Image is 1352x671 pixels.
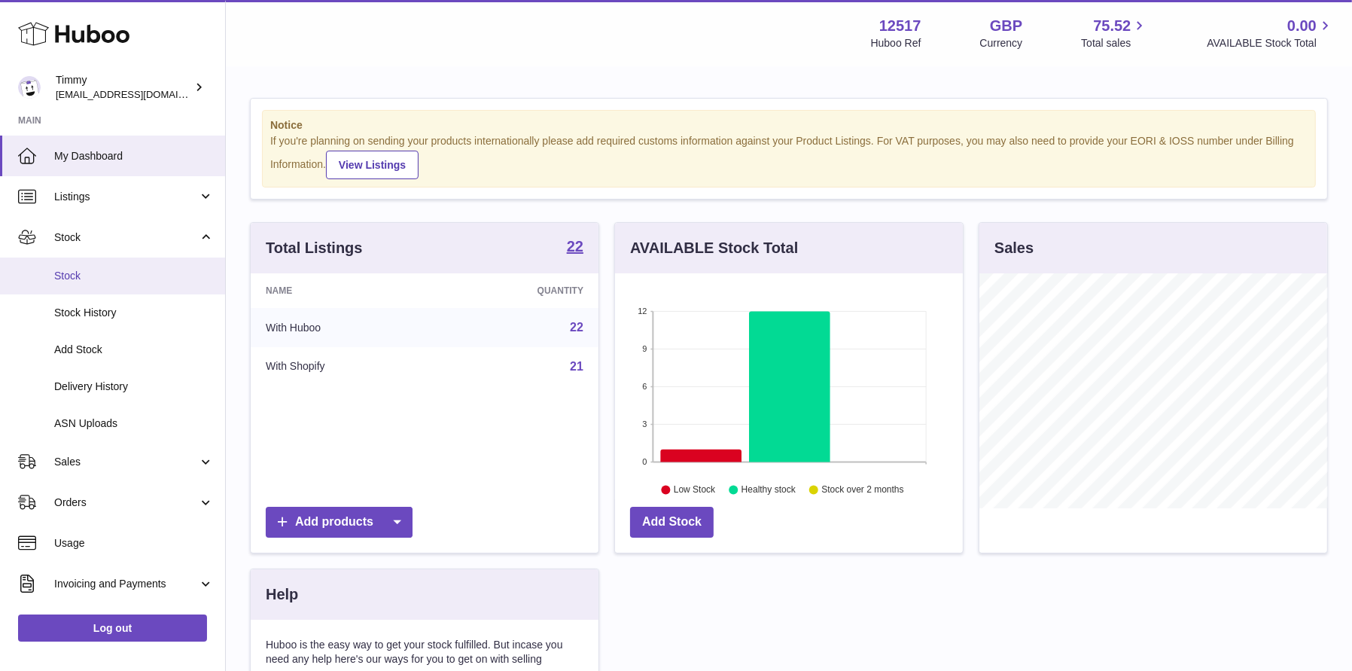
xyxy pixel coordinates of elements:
[1081,16,1148,50] a: 75.52 Total sales
[438,273,598,308] th: Quantity
[54,536,214,551] span: Usage
[570,360,583,373] a: 21
[251,308,438,347] td: With Huboo
[56,73,191,102] div: Timmy
[18,76,41,99] img: support@pumpkinproductivity.org
[251,273,438,308] th: Name
[251,347,438,386] td: With Shopify
[741,484,796,495] text: Healthy stock
[54,455,198,469] span: Sales
[54,269,214,283] span: Stock
[642,382,647,391] text: 6
[638,307,647,316] text: 12
[54,496,198,510] span: Orders
[266,238,363,258] h3: Total Listings
[642,457,647,466] text: 0
[54,230,198,245] span: Stock
[54,306,214,320] span: Stock History
[879,16,921,36] strong: 12517
[990,16,1022,36] strong: GBP
[54,577,198,591] span: Invoicing and Payments
[1207,36,1334,50] span: AVAILABLE Stock Total
[1207,16,1334,50] a: 0.00 AVAILABLE Stock Total
[642,419,647,429] text: 3
[994,238,1034,258] h3: Sales
[1287,16,1317,36] span: 0.00
[56,88,221,100] span: [EMAIL_ADDRESS][DOMAIN_NAME]
[630,507,714,538] a: Add Stock
[18,615,207,642] a: Log out
[871,36,921,50] div: Huboo Ref
[266,584,298,605] h3: Help
[567,239,583,257] a: 22
[1093,16,1131,36] span: 75.52
[326,151,419,179] a: View Listings
[270,118,1308,133] strong: Notice
[821,484,903,495] text: Stock over 2 months
[630,238,798,258] h3: AVAILABLE Stock Total
[266,638,583,666] p: Huboo is the easy way to get your stock fulfilled. But incase you need any help here's our ways f...
[54,416,214,431] span: ASN Uploads
[642,344,647,353] text: 9
[270,134,1308,179] div: If you're planning on sending your products internationally please add required customs informati...
[54,149,214,163] span: My Dashboard
[54,190,198,204] span: Listings
[980,36,1023,50] div: Currency
[266,507,413,538] a: Add products
[674,484,716,495] text: Low Stock
[54,380,214,394] span: Delivery History
[567,239,583,254] strong: 22
[54,343,214,357] span: Add Stock
[570,321,583,334] a: 22
[1081,36,1148,50] span: Total sales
